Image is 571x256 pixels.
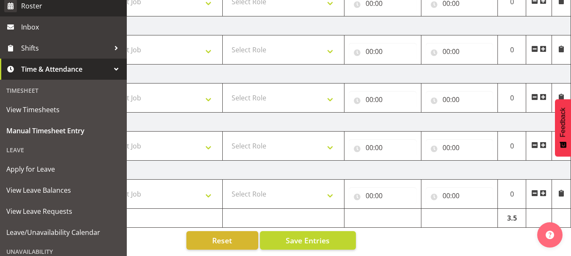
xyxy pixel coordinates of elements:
[6,103,120,116] span: View Timesheets
[286,235,330,246] span: Save Entries
[559,108,567,137] span: Feedback
[21,42,110,54] span: Shifts
[260,231,356,250] button: Save Entries
[426,139,494,156] input: Click to select...
[6,205,120,218] span: View Leave Requests
[426,187,494,204] input: Click to select...
[2,120,125,141] a: Manual Timesheet Entry
[555,99,571,156] button: Feedback - Show survey
[349,91,417,108] input: Click to select...
[2,141,125,159] div: Leave
[498,84,526,113] td: 0
[2,180,125,201] a: View Leave Balances
[6,226,120,239] span: Leave/Unavailability Calendar
[2,99,125,120] a: View Timesheets
[498,180,526,209] td: 0
[2,222,125,243] a: Leave/Unavailability Calendar
[212,235,232,246] span: Reset
[426,43,494,60] input: Click to select...
[6,163,120,175] span: Apply for Leave
[6,184,120,197] span: View Leave Balances
[498,132,526,161] td: 0
[2,201,125,222] a: View Leave Requests
[498,209,526,228] td: 3.5
[349,43,417,60] input: Click to select...
[2,159,125,180] a: Apply for Leave
[349,187,417,204] input: Click to select...
[546,231,554,239] img: help-xxl-2.png
[21,21,123,33] span: Inbox
[426,91,494,108] input: Click to select...
[498,35,526,65] td: 0
[349,139,417,156] input: Click to select...
[186,231,258,250] button: Reset
[2,82,125,99] div: Timesheet
[21,63,110,75] span: Time & Attendance
[6,124,120,137] span: Manual Timesheet Entry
